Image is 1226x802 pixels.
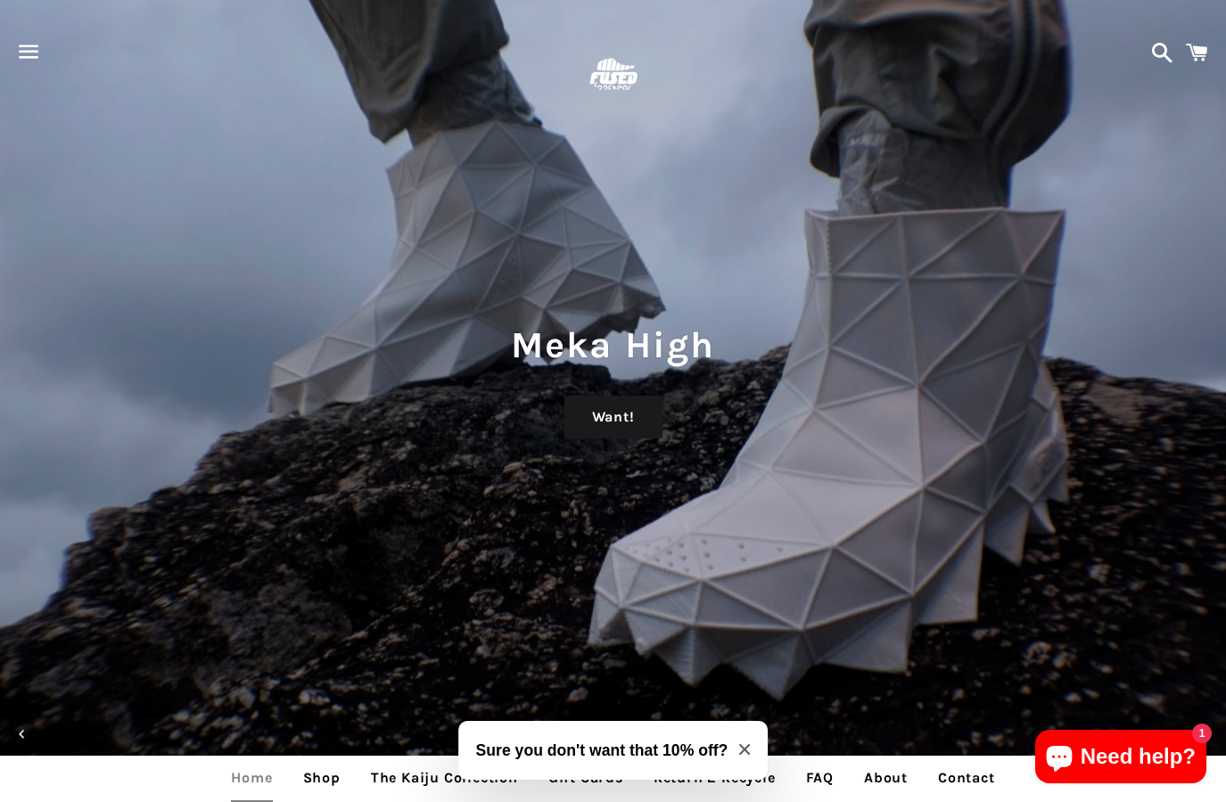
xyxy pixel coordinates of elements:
button: Previous slide [3,715,42,754]
button: Pause slideshow [635,715,674,754]
a: Want! [564,396,662,438]
a: Contact [925,756,1008,800]
a: Home [218,756,285,800]
h1: Meka High [18,319,1208,371]
button: Next slide [1184,715,1223,754]
inbox-online-store-chat: Shopify online store chat [1030,730,1212,788]
a: The Kaiju Collection [358,756,531,800]
a: Shop [290,756,354,800]
a: About [851,756,921,800]
a: FAQ [793,756,847,800]
img: FUSEDfootwear [584,46,642,104]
